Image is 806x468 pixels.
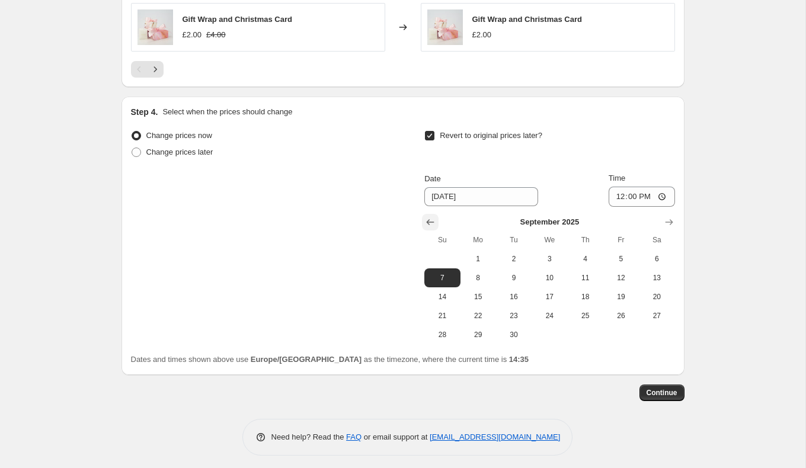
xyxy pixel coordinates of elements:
[501,311,527,320] span: 23
[429,311,455,320] span: 21
[639,306,674,325] button: Saturday September 27 2025
[608,235,634,245] span: Fr
[639,384,685,401] button: Continue
[131,355,529,364] span: Dates and times shown above use as the timezone, where the current time is
[647,388,677,398] span: Continue
[131,61,164,78] nav: Pagination
[532,268,567,287] button: Wednesday September 10 2025
[603,287,639,306] button: Friday September 19 2025
[639,230,674,249] th: Saturday
[362,432,430,441] span: or email support at
[465,254,491,264] span: 1
[603,306,639,325] button: Friday September 26 2025
[536,292,562,302] span: 17
[609,187,675,207] input: 12:00
[567,287,603,306] button: Thursday September 18 2025
[183,15,292,24] span: Gift Wrap and Christmas Card
[532,249,567,268] button: Wednesday September 3 2025
[572,235,598,245] span: Th
[509,355,529,364] b: 14:35
[424,306,460,325] button: Sunday September 21 2025
[271,432,347,441] span: Need help? Read the
[429,273,455,283] span: 7
[430,432,560,441] a: [EMAIL_ADDRESS][DOMAIN_NAME]
[472,15,582,24] span: Gift Wrap and Christmas Card
[427,9,463,45] img: DSC01672_3fe74312-7eb5-4c6e-870d-bb9768360d77_80x.jpg
[496,306,532,325] button: Tuesday September 23 2025
[424,325,460,344] button: Sunday September 28 2025
[536,235,562,245] span: We
[567,249,603,268] button: Thursday September 4 2025
[137,9,173,45] img: DSC01672_3fe74312-7eb5-4c6e-870d-bb9768360d77_80x.jpg
[501,330,527,339] span: 30
[639,268,674,287] button: Saturday September 13 2025
[496,287,532,306] button: Tuesday September 16 2025
[206,29,226,41] strike: £4.00
[429,235,455,245] span: Su
[572,292,598,302] span: 18
[424,287,460,306] button: Sunday September 14 2025
[639,249,674,268] button: Saturday September 6 2025
[532,306,567,325] button: Wednesday September 24 2025
[532,230,567,249] th: Wednesday
[536,254,562,264] span: 3
[501,235,527,245] span: Tu
[460,268,496,287] button: Monday September 8 2025
[424,174,440,183] span: Date
[603,230,639,249] th: Friday
[496,230,532,249] th: Tuesday
[501,292,527,302] span: 16
[572,273,598,283] span: 11
[465,273,491,283] span: 8
[567,306,603,325] button: Thursday September 25 2025
[608,254,634,264] span: 5
[603,268,639,287] button: Friday September 12 2025
[644,311,670,320] span: 27
[639,287,674,306] button: Saturday September 20 2025
[346,432,362,441] a: FAQ
[603,249,639,268] button: Friday September 5 2025
[162,106,292,118] p: Select when the prices should change
[465,235,491,245] span: Mo
[429,292,455,302] span: 14
[572,254,598,264] span: 4
[460,325,496,344] button: Monday September 29 2025
[536,311,562,320] span: 24
[501,273,527,283] span: 9
[496,249,532,268] button: Tuesday September 2 2025
[472,29,492,41] div: £2.00
[608,273,634,283] span: 12
[644,273,670,283] span: 13
[567,230,603,249] th: Thursday
[131,106,158,118] h2: Step 4.
[146,131,212,140] span: Change prices now
[424,187,538,206] input: 8/29/2025
[661,214,677,230] button: Show next month, October 2025
[608,311,634,320] span: 26
[424,268,460,287] button: Sunday September 7 2025
[501,254,527,264] span: 2
[422,214,439,230] button: Show previous month, August 2025
[644,292,670,302] span: 20
[460,306,496,325] button: Monday September 22 2025
[146,148,213,156] span: Change prices later
[429,330,455,339] span: 28
[465,292,491,302] span: 15
[460,287,496,306] button: Monday September 15 2025
[644,235,670,245] span: Sa
[496,268,532,287] button: Tuesday September 9 2025
[608,292,634,302] span: 19
[567,268,603,287] button: Thursday September 11 2025
[147,61,164,78] button: Next
[572,311,598,320] span: 25
[496,325,532,344] button: Tuesday September 30 2025
[465,330,491,339] span: 29
[183,29,202,41] div: £2.00
[251,355,362,364] b: Europe/[GEOGRAPHIC_DATA]
[460,249,496,268] button: Monday September 1 2025
[424,230,460,249] th: Sunday
[465,311,491,320] span: 22
[440,131,542,140] span: Revert to original prices later?
[609,174,625,182] span: Time
[536,273,562,283] span: 10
